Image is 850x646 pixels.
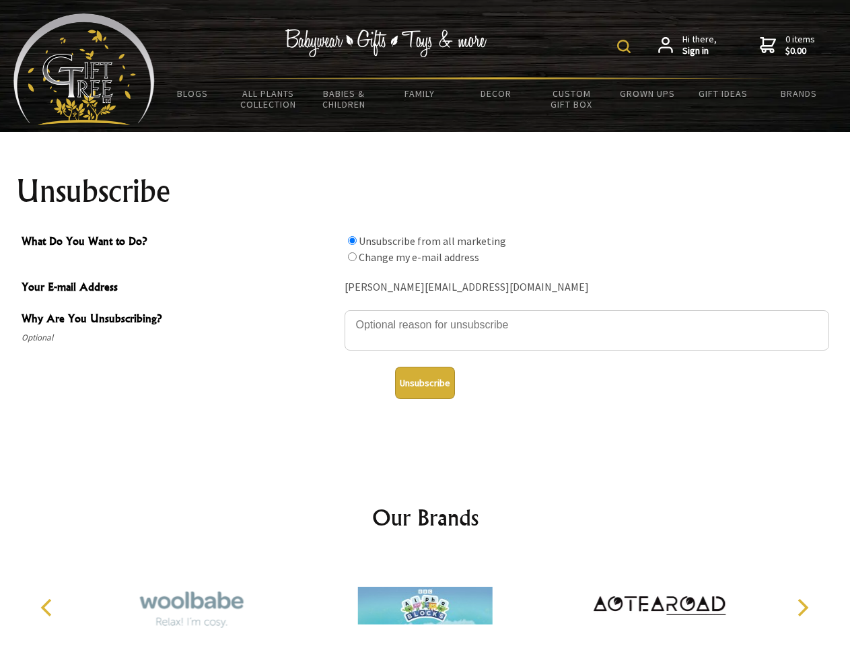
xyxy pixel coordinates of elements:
span: What Do You Want to Do? [22,233,338,252]
a: Family [382,79,458,108]
a: All Plants Collection [231,79,307,118]
img: product search [617,40,631,53]
span: Your E-mail Address [22,279,338,298]
div: [PERSON_NAME][EMAIL_ADDRESS][DOMAIN_NAME] [345,277,829,298]
strong: Sign in [682,45,717,57]
button: Unsubscribe [395,367,455,399]
button: Next [787,593,817,622]
input: What Do You Want to Do? [348,252,357,261]
a: Custom Gift Box [534,79,610,118]
a: Grown Ups [609,79,685,108]
input: What Do You Want to Do? [348,236,357,245]
span: 0 items [785,33,815,57]
a: Brands [761,79,837,108]
strong: $0.00 [785,45,815,57]
a: Hi there,Sign in [658,34,717,57]
img: Babyware - Gifts - Toys and more... [13,13,155,125]
img: Babywear - Gifts - Toys & more [285,29,487,57]
button: Previous [34,593,63,622]
h1: Unsubscribe [16,175,835,207]
label: Unsubscribe from all marketing [359,234,506,248]
a: Decor [458,79,534,108]
a: BLOGS [155,79,231,108]
h2: Our Brands [27,501,824,534]
a: 0 items$0.00 [760,34,815,57]
span: Hi there, [682,34,717,57]
span: Optional [22,330,338,346]
span: Why Are You Unsubscribing? [22,310,338,330]
a: Gift Ideas [685,79,761,108]
textarea: Why Are You Unsubscribing? [345,310,829,351]
a: Babies & Children [306,79,382,118]
label: Change my e-mail address [359,250,479,264]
